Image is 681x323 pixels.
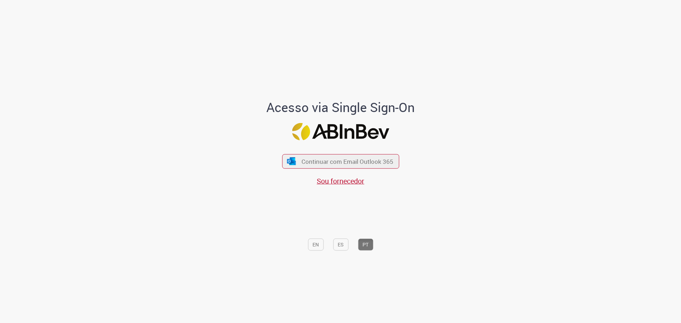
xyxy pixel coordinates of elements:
button: PT [358,238,373,250]
button: EN [308,238,323,250]
img: ícone Azure/Microsoft 360 [287,157,297,165]
span: Continuar com Email Outlook 365 [301,157,393,166]
button: ícone Azure/Microsoft 360 Continuar com Email Outlook 365 [282,154,399,168]
a: Sou fornecedor [317,176,364,186]
img: Logo ABInBev [292,123,389,140]
button: ES [333,238,348,250]
h1: Acesso via Single Sign-On [242,100,439,115]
